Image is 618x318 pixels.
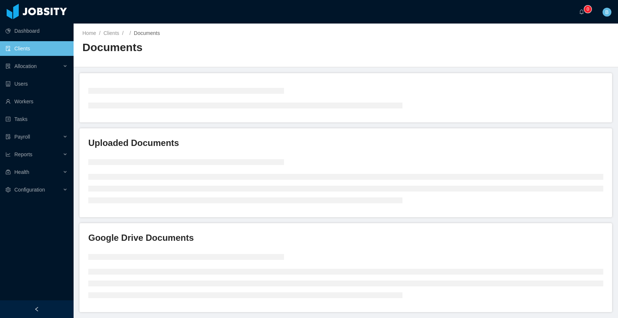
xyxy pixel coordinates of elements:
[605,8,608,17] span: B
[579,9,584,14] i: icon: bell
[6,24,68,38] a: icon: pie-chartDashboard
[6,41,68,56] a: icon: auditClients
[14,134,30,140] span: Payroll
[88,137,603,149] h3: Uploaded Documents
[82,40,346,55] h2: Documents
[584,6,592,13] sup: 0
[82,30,96,36] a: Home
[88,232,603,244] h3: Google Drive Documents
[14,151,32,157] span: Reports
[6,64,11,69] i: icon: solution
[14,187,45,193] span: Configuration
[6,134,11,139] i: icon: file-protect
[99,30,100,36] span: /
[103,30,119,36] a: Clients
[14,63,37,69] span: Allocation
[6,112,68,126] a: icon: profileTasks
[134,30,160,36] span: Documents
[6,94,68,109] a: icon: userWorkers
[14,169,29,175] span: Health
[129,30,131,36] span: /
[6,76,68,91] a: icon: robotUsers
[6,187,11,192] i: icon: setting
[6,152,11,157] i: icon: line-chart
[122,30,124,36] span: /
[6,169,11,175] i: icon: medicine-box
